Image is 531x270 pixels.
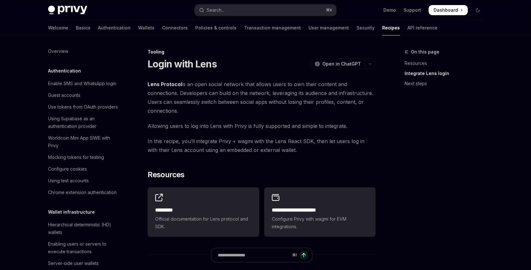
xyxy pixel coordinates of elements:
[138,20,155,35] a: Wallets
[148,81,182,88] a: Lens Protocol
[48,6,87,15] img: dark logo
[98,20,131,35] a: Authentication
[76,20,90,35] a: Basics
[48,189,117,196] div: Chrome extension authentication
[155,215,251,230] span: Official documentation for Lens protocol and SDK.
[48,91,80,99] div: Guest accounts
[207,6,224,14] div: Search...
[43,132,124,151] a: Worldcoin Mini App SIWE with Privy
[48,221,120,236] div: Hierarchical deterministic (HD) wallets
[43,46,124,57] a: Overview
[48,115,120,130] div: Using Supabase as an authentication provider
[411,48,439,56] span: On this page
[434,7,458,13] span: Dashboard
[43,163,124,175] a: Configure cookies
[48,154,104,161] div: Mocking tokens for testing
[148,187,259,237] a: **** ****Official documentation for Lens protocol and SDK.
[48,20,68,35] a: Welcome
[43,113,124,132] a: Using Supabase as an authentication provider
[326,8,333,13] span: ⌘ K
[48,47,68,55] div: Overview
[218,248,290,262] input: Ask a question...
[148,170,185,180] span: Resources
[43,101,124,113] a: Use tokens from OAuth providers
[43,90,124,101] a: Guest accounts
[405,68,488,78] a: Integrate Lens login
[299,251,308,260] button: Send message
[43,152,124,163] a: Mocking tokens for testing
[43,238,124,257] a: Enabling users or servers to execute transactions
[195,4,336,16] button: Open search
[48,240,120,255] div: Enabling users or servers to execute transactions
[48,177,89,185] div: Using test accounts
[407,20,437,35] a: API reference
[48,165,87,173] div: Configure cookies
[148,49,375,55] div: Tooling
[383,7,396,13] a: Demo
[43,187,124,198] a: Chrome extension authentication
[48,134,120,149] div: Worldcoin Mini App SIWE with Privy
[43,78,124,89] a: Enable SMS and WhatsApp login
[43,219,124,238] a: Hierarchical deterministic (HD) wallets
[322,61,361,67] span: Open in ChatGPT
[244,20,301,35] a: Transaction management
[195,20,236,35] a: Policies & controls
[405,58,488,68] a: Resources
[473,5,483,15] button: Toggle dark mode
[311,59,365,69] button: Open in ChatGPT
[48,103,118,111] div: Use tokens from OAuth providers
[162,20,188,35] a: Connectors
[43,175,124,186] a: Using test accounts
[308,20,349,35] a: User management
[148,137,375,154] span: In this recipe, you’ll integrate Privy + wagmi with the Lens React SDK, then let users log in wit...
[43,258,124,269] a: Server-side user wallets
[48,260,99,267] div: Server-side user wallets
[48,67,81,75] h5: Authentication
[405,78,488,89] a: Next steps
[272,215,368,230] span: Configure Privy with wagmi for EVM integrations.
[429,5,468,15] a: Dashboard
[148,80,375,115] span: is an open social network that allows users to own their content and connections. Developers can ...
[48,80,116,87] div: Enable SMS and WhatsApp login
[48,208,95,216] h5: Wallet infrastructure
[148,122,375,130] span: Allowing users to log into Lens with Privy is fully supported and simple to integrate.
[148,58,217,70] h1: Login with Lens
[382,20,400,35] a: Recipes
[357,20,375,35] a: Security
[404,7,421,13] a: Support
